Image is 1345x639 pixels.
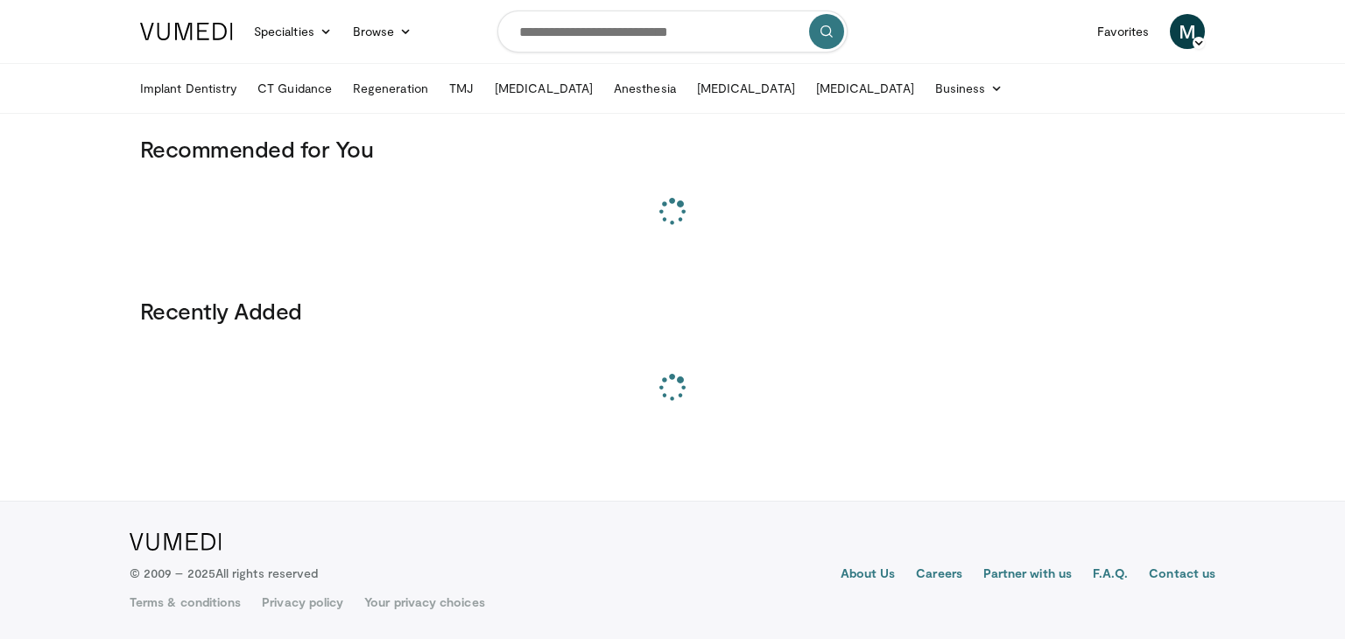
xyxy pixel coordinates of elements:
a: Terms & conditions [130,593,241,611]
a: [MEDICAL_DATA] [687,71,806,106]
a: Specialties [243,14,342,49]
a: TMJ [439,71,484,106]
a: F.A.Q. [1093,565,1128,586]
a: Regeneration [342,71,439,106]
a: Implant Dentistry [130,71,247,106]
a: Contact us [1149,565,1215,586]
span: All rights reserved [215,565,318,580]
a: Favorites [1087,14,1159,49]
a: Partner with us [983,565,1072,586]
a: M [1170,14,1205,49]
img: VuMedi Logo [130,533,222,551]
p: © 2009 – 2025 [130,565,318,582]
a: Privacy policy [262,593,343,611]
a: CT Guidance [247,71,342,106]
a: Your privacy choices [364,593,484,611]
a: [MEDICAL_DATA] [484,71,603,106]
img: VuMedi Logo [140,23,233,40]
a: Anesthesia [603,71,687,106]
a: Business [925,71,1014,106]
h3: Recently Added [140,297,1205,325]
a: About Us [841,565,896,586]
a: [MEDICAL_DATA] [806,71,925,106]
a: Careers [916,565,962,586]
h3: Recommended for You [140,135,1205,163]
a: Browse [342,14,423,49]
input: Search topics, interventions [497,11,848,53]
